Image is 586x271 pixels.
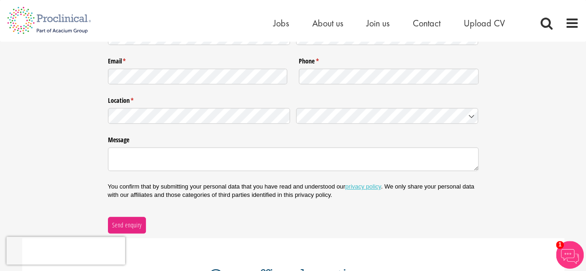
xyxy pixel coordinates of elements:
[108,217,146,233] button: Send enquiry
[345,183,381,190] a: privacy policy
[108,93,479,105] legend: Location
[273,17,289,29] a: Jobs
[556,241,584,269] img: Chatbot
[312,17,343,29] a: About us
[299,54,479,66] label: Phone
[112,220,142,230] span: Send enquiry
[556,241,564,249] span: 1
[108,132,479,145] label: Message
[108,183,479,199] p: You confirm that by submitting your personal data that you have read and understood our . We only...
[296,108,479,124] input: Country
[108,108,290,124] input: State / Province / Region
[108,54,288,66] label: Email
[464,17,505,29] a: Upload CV
[413,17,441,29] a: Contact
[366,17,390,29] a: Join us
[6,237,125,265] iframe: reCAPTCHA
